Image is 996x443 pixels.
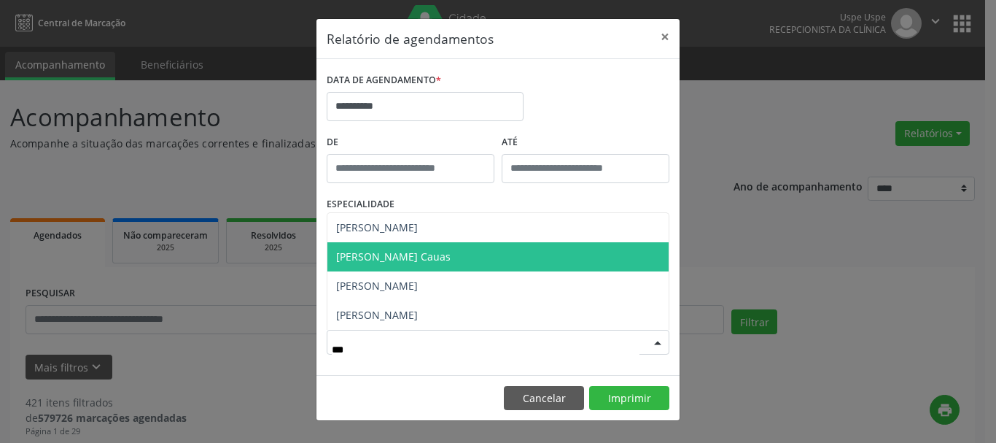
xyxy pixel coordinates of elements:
button: Close [650,19,680,55]
button: Cancelar [504,386,584,411]
label: ATÉ [502,131,669,154]
span: [PERSON_NAME] Cauas [336,250,451,263]
span: [PERSON_NAME] [336,220,418,234]
h5: Relatório de agendamentos [327,29,494,48]
label: DATA DE AGENDAMENTO [327,69,441,92]
label: De [327,131,494,154]
button: Imprimir [589,386,669,411]
label: ESPECIALIDADE [327,193,394,216]
span: [PERSON_NAME] [336,279,418,293]
span: [PERSON_NAME] [336,308,418,322]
